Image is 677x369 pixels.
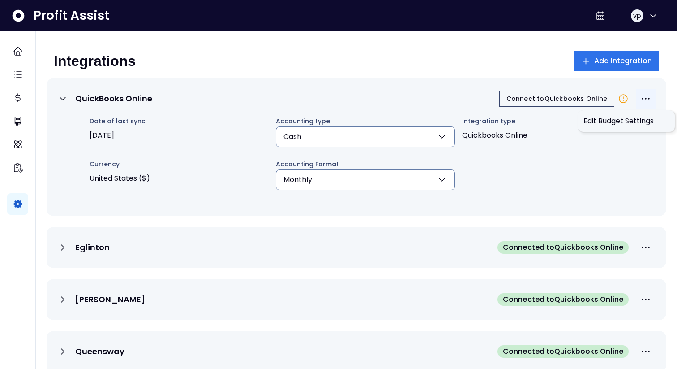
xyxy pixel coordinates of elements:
[90,169,269,187] span: United States ($)
[90,116,269,126] span: Date of last sync
[636,290,656,309] button: More options
[503,294,623,305] span: Connected to Quickbooks Online
[283,174,312,185] span: Monthly
[462,116,641,126] span: Integration type
[636,238,656,257] button: More options
[90,126,269,144] span: [DATE]
[276,159,455,169] span: Accounting Format
[75,346,124,357] p: Queensway
[506,94,607,103] span: Connect to Quickbooks Online
[283,131,301,142] span: Cash
[594,56,652,66] span: Add Integration
[75,294,145,305] p: [PERSON_NAME]
[574,51,660,71] button: Add Integration
[54,52,136,70] p: Integrations
[503,242,623,253] span: Connected to Quickbooks Online
[636,342,656,361] button: More options
[75,93,152,104] p: QuickBooks Online
[75,242,110,253] p: Eglinton
[276,116,455,126] span: Accounting type
[499,91,614,107] button: Connect toQuickbooks Online
[633,11,641,20] span: vp
[636,89,656,109] button: More options
[34,8,109,24] span: Profit Assist
[503,346,623,357] span: Connected to Quickbooks Online
[578,110,675,132] div: More options
[90,159,269,169] span: Currency
[583,116,669,126] span: Edit Budget Settings
[462,126,641,144] span: Quickbooks Online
